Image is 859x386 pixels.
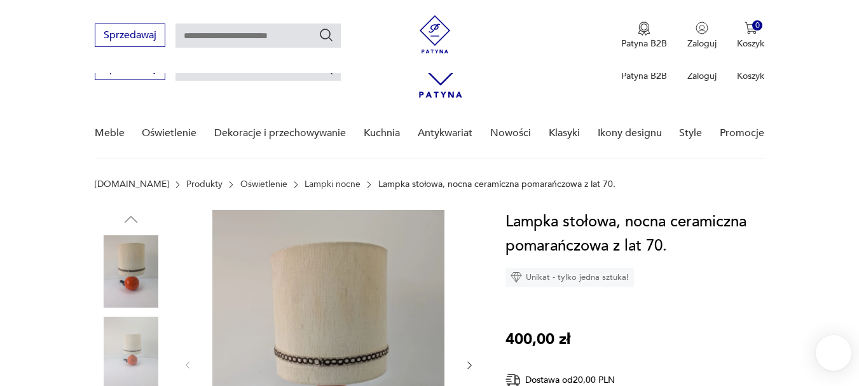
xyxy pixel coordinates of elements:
a: Klasyki [549,109,580,158]
button: 0Koszyk [737,22,764,50]
img: Zdjęcie produktu Lampka stołowa, nocna ceramiczna pomarańczowa z lat 70. [95,235,167,308]
p: Patyna B2B [621,38,667,50]
a: Sprzedawaj [95,65,165,74]
a: Style [679,109,702,158]
h1: Lampka stołowa, nocna ceramiczna pomarańczowa z lat 70. [505,210,774,258]
a: Ikona medaluPatyna B2B [621,22,667,50]
a: Sprzedawaj [95,32,165,41]
p: 400,00 zł [505,327,570,352]
a: Kuchnia [364,109,400,158]
a: Produkty [186,179,223,190]
a: [DOMAIN_NAME] [95,179,169,190]
a: Promocje [720,109,764,158]
p: Zaloguj [687,38,717,50]
a: Antykwariat [418,109,472,158]
a: Nowości [490,109,531,158]
p: Koszyk [737,70,764,82]
button: Sprzedawaj [95,24,165,47]
a: Oświetlenie [240,179,287,190]
a: Lampki nocne [305,179,361,190]
div: Unikat - tylko jedna sztuka! [505,268,634,287]
a: Meble [95,109,125,158]
p: Patyna B2B [621,70,667,82]
button: Szukaj [319,27,334,43]
img: Ikonka użytkownika [696,22,708,34]
a: Ikony designu [598,109,662,158]
a: Oświetlenie [142,109,196,158]
img: Ikona medalu [638,22,650,36]
div: 0 [752,20,763,31]
p: Zaloguj [687,70,717,82]
a: Dekoracje i przechowywanie [214,109,346,158]
p: Koszyk [737,38,764,50]
img: Ikona koszyka [745,22,757,34]
iframe: Smartsupp widget button [816,335,851,371]
img: Patyna - sklep z meblami i dekoracjami vintage [416,15,454,53]
img: Ikona diamentu [511,272,522,283]
button: Patyna B2B [621,22,667,50]
p: Lampka stołowa, nocna ceramiczna pomarańczowa z lat 70. [378,179,615,190]
button: Zaloguj [687,22,717,50]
